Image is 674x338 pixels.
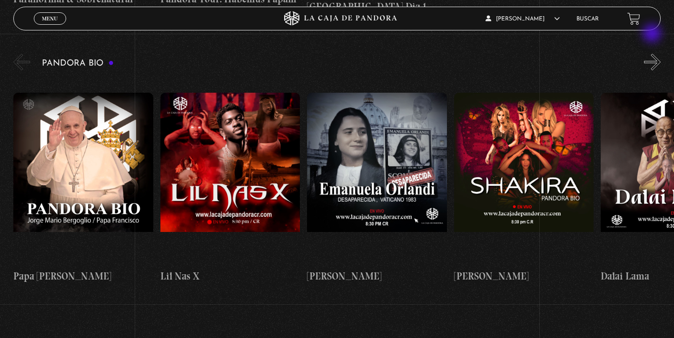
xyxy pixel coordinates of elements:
h4: Lil Nas X [160,269,300,284]
a: View your shopping cart [627,12,640,25]
a: [PERSON_NAME] [454,77,594,299]
h4: Papa [PERSON_NAME] [13,269,153,284]
h3: Pandora Bio [42,59,114,68]
a: Lil Nas X [160,77,300,299]
button: Previous [13,54,30,70]
button: Next [644,54,661,70]
span: Cerrar [39,24,61,30]
h4: [PERSON_NAME] [307,269,446,284]
a: Papa [PERSON_NAME] [13,77,153,299]
span: [PERSON_NAME] [486,16,560,22]
span: Menu [42,16,58,21]
a: [PERSON_NAME] [307,77,446,299]
a: Buscar [576,16,599,22]
h4: [PERSON_NAME] [454,269,594,284]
